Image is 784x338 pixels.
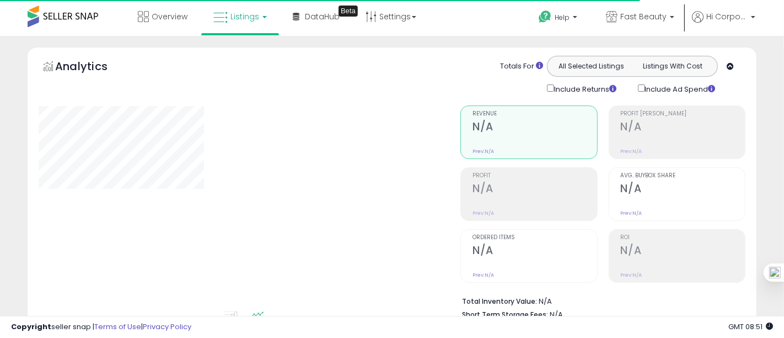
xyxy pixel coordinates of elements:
small: Prev: N/A [621,272,642,278]
span: N/A [550,309,563,320]
div: Include Ad Spend [630,82,733,94]
button: All Selected Listings [550,59,632,73]
span: Help [555,13,570,22]
span: Profit [472,173,597,179]
li: N/A [462,294,737,307]
h2: N/A [621,120,745,135]
div: Totals For [500,61,543,72]
b: Total Inventory Value: [462,297,537,306]
small: Prev: N/A [472,272,494,278]
span: Overview [152,11,187,22]
span: Listings [230,11,259,22]
span: Revenue [472,111,597,117]
h5: Analytics [55,59,129,77]
span: ROI [621,235,745,241]
span: 2025-09-12 08:51 GMT [728,321,773,332]
span: Hi Corporate [706,11,748,22]
span: DataHub [305,11,340,22]
small: Prev: N/A [621,210,642,216]
small: Prev: N/A [621,148,642,155]
div: Tooltip anchor [339,6,358,17]
span: Profit [PERSON_NAME] [621,111,745,117]
a: Hi Corporate [692,11,755,36]
span: Fast Beauty [620,11,667,22]
button: Listings With Cost [632,59,714,73]
span: Ordered Items [472,235,597,241]
h2: N/A [472,120,597,135]
h2: N/A [472,182,597,197]
a: Help [530,2,588,36]
span: Avg. Buybox Share [621,173,745,179]
i: Get Help [538,10,552,24]
a: Terms of Use [94,321,141,332]
strong: Copyright [11,321,51,332]
div: seller snap | | [11,322,191,332]
div: Include Returns [539,82,630,94]
h2: N/A [472,244,597,259]
small: Prev: N/A [472,210,494,216]
small: Prev: N/A [472,148,494,155]
h2: N/A [621,182,745,197]
img: one_i.png [769,267,781,278]
h2: N/A [621,244,745,259]
b: Short Term Storage Fees: [462,310,548,319]
a: Privacy Policy [143,321,191,332]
